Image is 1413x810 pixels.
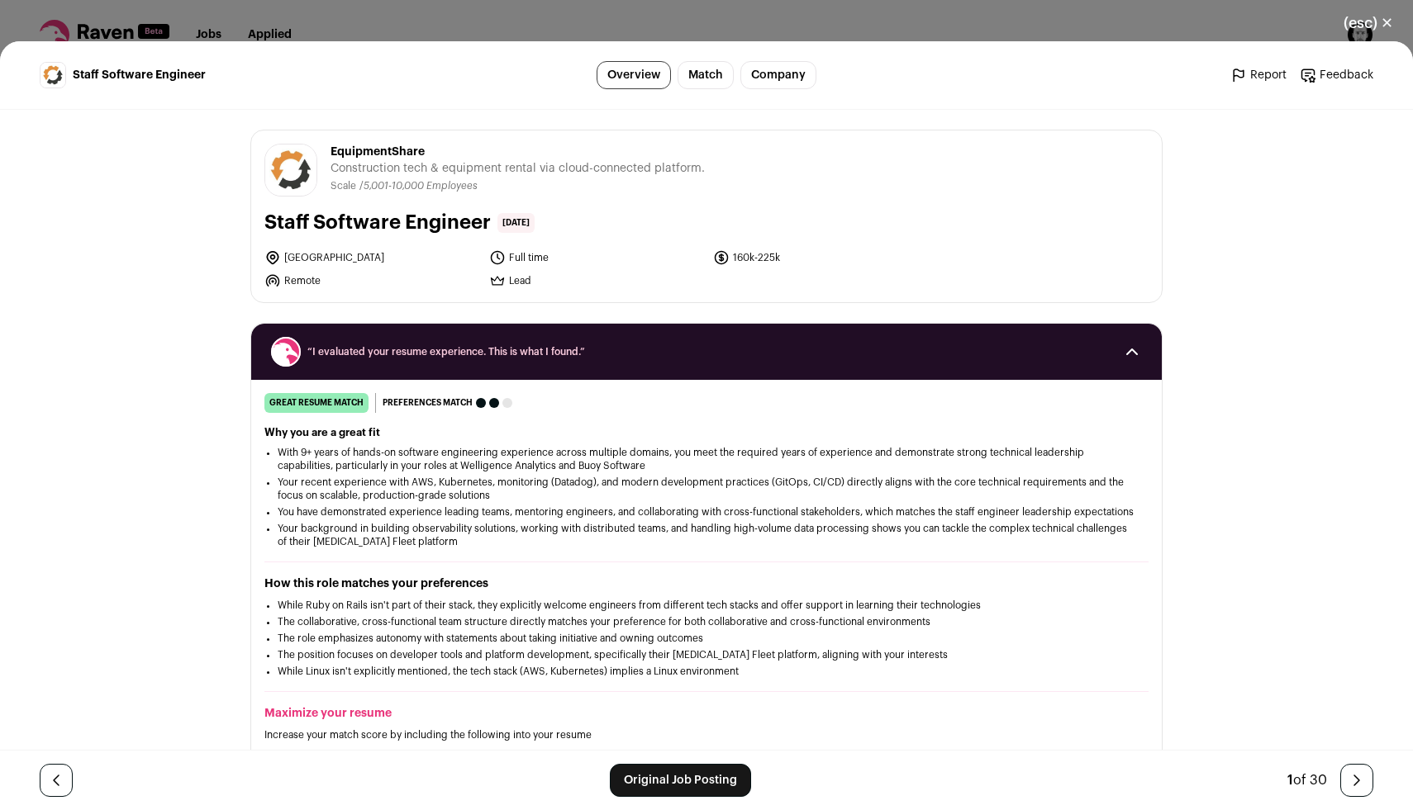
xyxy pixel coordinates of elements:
[331,160,705,177] span: Construction tech & equipment rental via cloud-connected platform.
[278,522,1135,548] li: Your background in building observability solutions, working with distributed teams, and handling...
[264,705,1149,722] h2: Maximize your resume
[1230,67,1287,83] a: Report
[678,61,734,89] a: Match
[278,599,1135,612] li: While Ruby on Rails isn't part of their stack, they explicitly welcome engineers from different t...
[264,249,479,266] li: [GEOGRAPHIC_DATA]
[264,426,1149,439] h2: Why you are a great fit
[278,505,1135,519] li: You have demonstrated experience leading teams, mentoring engineers, and collaborating with cross...
[278,648,1135,661] li: The position focuses on developer tools and platform development, specifically their [MEDICAL_DAT...
[307,345,1106,358] span: “I evaluated your resume experience. This is what I found.”
[264,272,479,289] li: Remote
[383,395,473,411] span: Preferences match
[278,615,1135,628] li: The collaborative, cross-functional team structure directly matches your preference for both coll...
[73,67,206,83] span: Staff Software Engineer
[740,61,816,89] a: Company
[1300,67,1373,83] a: Feedback
[489,249,704,266] li: Full time
[331,144,705,160] span: EquipmentShare
[489,272,704,289] li: Lead
[597,61,671,89] a: Overview
[264,576,1149,592] h2: How this role matches your preferences
[331,180,359,192] li: Scale
[278,632,1135,645] li: The role emphasizes autonomy with statements about taking initiative and owning outcomes
[278,446,1135,472] li: With 9+ years of hands-on software engineering experience across multiple domains, you meet the r...
[364,181,478,191] span: 5,001-10,000 Employees
[359,180,478,192] li: /
[278,476,1135,502] li: Your recent experience with AWS, Kubernetes, monitoring (Datadog), and modern development practic...
[278,665,1135,678] li: While Linux isn't explicitly mentioned, the tech stack (AWS, Kubernetes) implies a Linux environment
[265,144,316,196] img: 9597ea4dde6d60a6c58e6882af89f03d995d600fd3e243bf4d828c016352417f.jpg
[1324,5,1413,41] button: Close modal
[713,249,928,266] li: 160k-225k
[1287,770,1327,790] div: of 30
[40,63,65,88] img: 9597ea4dde6d60a6c58e6882af89f03d995d600fd3e243bf4d828c016352417f.jpg
[610,764,751,797] a: Original Job Posting
[264,393,369,413] div: great resume match
[1287,774,1293,787] span: 1
[497,213,535,233] span: [DATE]
[264,728,1149,741] p: Increase your match score by including the following into your resume
[264,210,491,236] h1: Staff Software Engineer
